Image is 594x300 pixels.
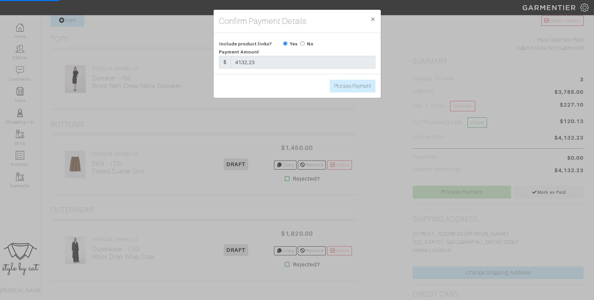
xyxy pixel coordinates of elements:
label: Yes [290,41,298,47]
div: $ [219,56,231,69]
h4: Confirm Payment Details [219,15,307,27]
label: No [307,41,314,47]
span: Include product links? [219,39,272,49]
span: Payment Amount [219,49,260,54]
span: × [370,14,375,24]
input: Process Payment [330,80,375,92]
